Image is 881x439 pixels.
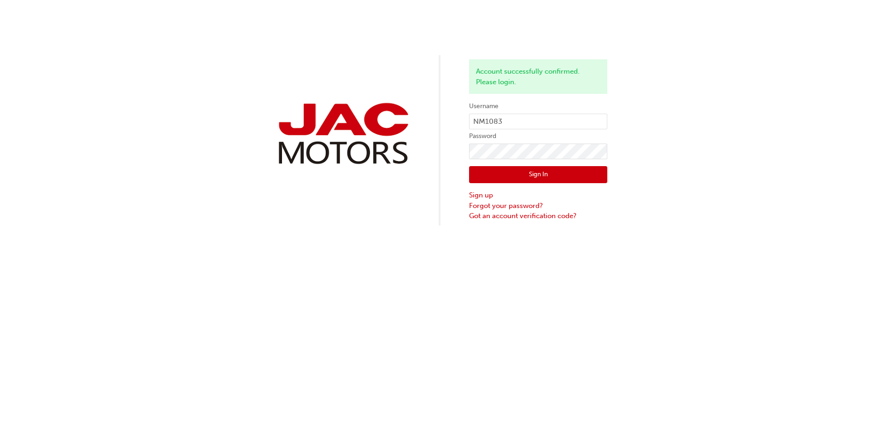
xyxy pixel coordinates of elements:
[274,99,412,168] img: jac-portal
[469,131,607,142] label: Password
[469,190,607,201] a: Sign up
[469,211,607,221] a: Got an account verification code?
[469,101,607,112] label: Username
[469,166,607,184] button: Sign In
[469,201,607,211] a: Forgot your password?
[469,59,607,94] div: Account successfully confirmed. Please login.
[469,114,607,129] input: Username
